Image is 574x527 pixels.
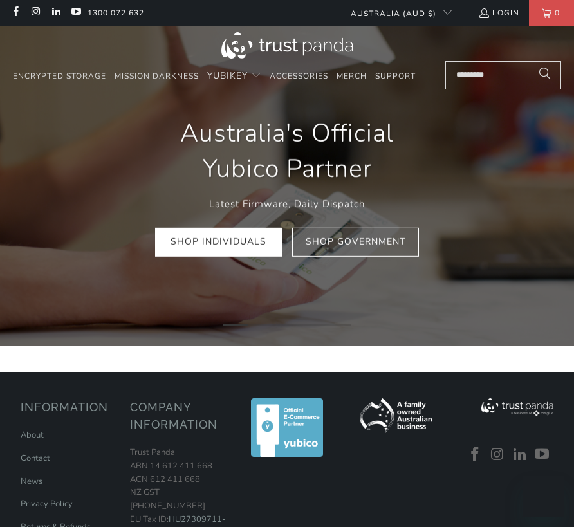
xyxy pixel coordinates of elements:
span: YubiKey [207,69,248,82]
li: Page dot 5 [326,324,351,326]
img: Trust Panda Australia [221,32,353,59]
h1: Australia's Official Yubico Partner [151,116,423,187]
a: Privacy Policy [21,498,73,510]
span: Merch [337,71,367,81]
summary: YubiKey [207,61,261,91]
a: Trust Panda Australia on Facebook [10,8,21,18]
a: Encrypted Storage [13,61,106,91]
a: Trust Panda Australia on LinkedIn [50,8,61,18]
li: Page dot 4 [300,324,326,326]
span: Support [375,71,416,81]
button: Search [529,61,561,89]
span: Mission Darkness [115,71,199,81]
a: Merch [337,61,367,91]
a: Login [478,6,519,20]
a: Trust Panda Australia on Instagram [30,8,41,18]
iframe: Button to launch messaging window [523,476,564,517]
a: Accessories [270,61,328,91]
span: Encrypted Storage [13,71,106,81]
input: Search... [445,61,561,89]
span: Accessories [270,71,328,81]
a: Contact [21,452,50,464]
li: Page dot 3 [274,324,300,326]
nav: Translation missing: en.navigation.header.main_nav [13,61,416,91]
p: Latest Firmware, Daily Dispatch [151,196,423,212]
a: Shop Individuals [155,228,282,257]
a: About [21,429,44,441]
a: Mission Darkness [115,61,199,91]
a: News [21,476,42,487]
a: Support [375,61,416,91]
li: Page dot 1 [223,324,248,326]
a: Trust Panda Australia on YouTube [70,8,81,18]
a: 1300 072 632 [88,6,144,20]
li: Page dot 2 [248,324,274,326]
a: Shop Government [292,228,419,257]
